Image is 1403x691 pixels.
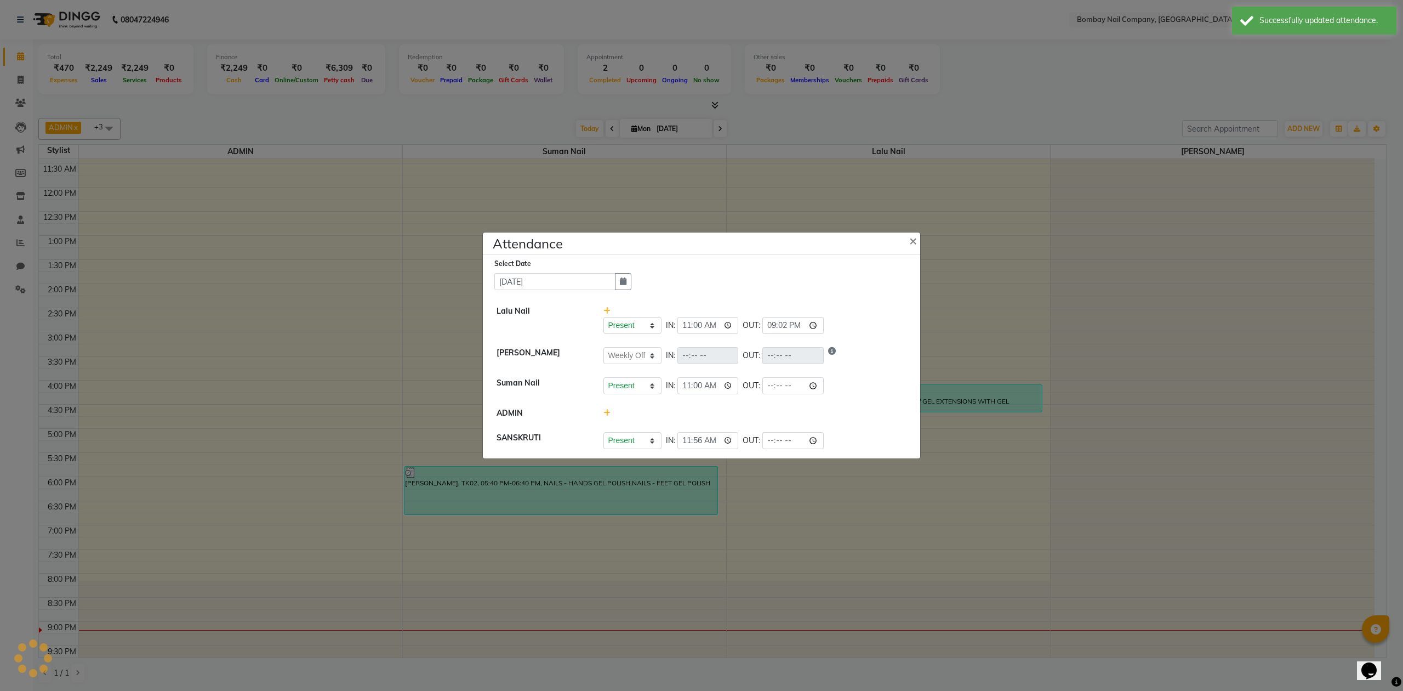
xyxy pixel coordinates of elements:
[666,380,675,392] span: IN:
[743,320,760,331] span: OUT:
[666,435,675,446] span: IN:
[494,259,531,269] label: Select Date
[666,350,675,361] span: IN:
[666,320,675,331] span: IN:
[743,350,760,361] span: OUT:
[488,347,595,364] div: [PERSON_NAME]
[494,273,615,290] input: Select date
[909,232,917,248] span: ×
[488,305,595,334] div: Lalu Nail
[828,347,836,364] i: Show reason
[900,225,928,256] button: Close
[743,380,760,392] span: OUT:
[1259,15,1388,26] div: Successfully updated attendance.
[488,407,595,419] div: ADMIN
[743,435,760,446] span: OUT:
[493,234,563,253] h4: Attendance
[488,377,595,394] div: Suman Nail
[488,432,595,449] div: SANSKRUTI
[1357,647,1392,680] iframe: chat widget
